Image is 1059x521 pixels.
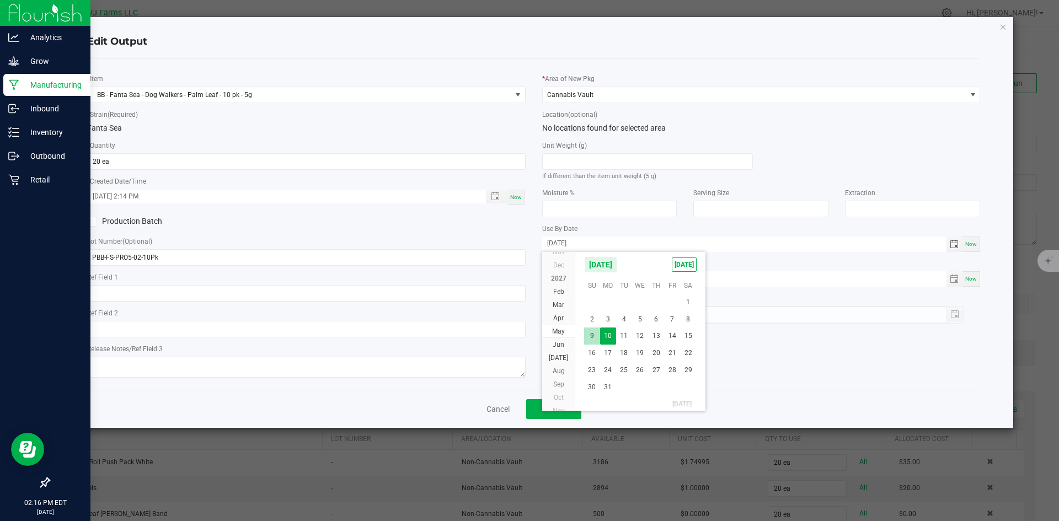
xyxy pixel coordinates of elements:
[616,345,632,362] td: Tuesday, May 18, 2027
[600,362,616,379] span: 24
[584,327,600,345] span: 9
[680,294,696,311] span: 1
[8,127,19,138] inline-svg: Inventory
[90,141,115,151] label: Quantity
[90,74,103,84] label: Item
[553,248,565,256] span: Nov
[547,91,593,99] span: Cannabis Vault
[600,379,616,396] td: Monday, May 31, 2027
[542,110,597,120] label: Location
[664,311,680,328] span: 7
[600,345,616,362] td: Monday, May 17, 2027
[600,311,616,328] span: 3
[542,271,947,285] input: Date
[616,345,632,362] span: 18
[8,56,19,67] inline-svg: Grow
[664,327,680,345] span: 14
[90,176,146,186] label: Created Date/Time
[680,345,696,362] td: Saturday, May 22, 2027
[648,362,664,379] td: Thursday, May 27, 2027
[680,345,696,362] span: 22
[8,174,19,185] inline-svg: Retail
[672,257,697,272] span: [DATE]
[616,327,632,345] td: Tuesday, May 11, 2027
[600,362,616,379] td: Monday, May 24, 2027
[584,345,600,362] span: 16
[632,327,648,345] span: 12
[584,396,697,412] th: [DATE]
[946,271,962,287] span: Toggle calendar
[648,362,664,379] span: 27
[584,311,600,328] td: Sunday, May 2, 2027
[87,272,118,282] label: Ref Field 1
[632,345,648,362] span: 19
[680,362,696,379] td: Saturday, May 29, 2027
[88,87,511,103] span: BB - Fanta Sea - Dog Walkers - Palm Leaf - 10 pk - 5g
[554,394,564,401] span: Oct
[845,188,875,198] label: Extraction
[616,327,632,345] span: 11
[87,216,298,227] label: Production Batch
[87,237,152,246] label: Lot Number
[680,277,696,294] th: Sa
[553,341,564,348] span: Jun
[632,345,648,362] td: Wednesday, May 19, 2027
[542,123,666,132] span: No locations found for selected area
[5,498,85,508] p: 02:16 PM EDT
[8,103,19,114] inline-svg: Inbound
[87,308,118,318] label: Ref Field 2
[616,311,632,328] td: Tuesday, May 4, 2027
[632,327,648,345] td: Wednesday, May 12, 2027
[616,362,632,379] span: 25
[542,173,656,180] small: If different than the item unit weight (5 g)
[600,327,616,345] td: Monday, May 10, 2027
[549,354,568,362] span: [DATE]
[11,433,44,466] iframe: Resource center
[87,344,163,354] label: Release Notes/Ref Field 3
[648,345,664,362] td: Thursday, May 20, 2027
[108,111,138,119] span: (Required)
[648,311,664,328] td: Thursday, May 6, 2027
[87,35,981,49] h4: Edit Output
[616,362,632,379] td: Tuesday, May 25, 2027
[648,311,664,328] span: 6
[542,224,577,234] label: Use By Date
[584,256,617,273] span: [DATE]
[19,126,85,139] p: Inventory
[553,314,564,322] span: Apr
[88,190,474,203] input: Created Datetime
[19,55,85,68] p: Grow
[87,123,122,132] span: Fanta Sea
[600,277,616,294] th: Mo
[664,311,680,328] td: Friday, May 7, 2027
[680,362,696,379] span: 29
[553,261,564,269] span: Dec
[584,327,600,345] td: Sunday, May 9, 2027
[600,327,616,345] span: 10
[553,288,564,296] span: Feb
[510,194,522,200] span: Now
[553,407,565,415] span: Nov
[946,237,962,252] span: Toggle calendar
[664,345,680,362] td: Friday, May 21, 2027
[87,87,526,103] span: NO DATA FOUND
[584,311,600,328] span: 2
[8,79,19,90] inline-svg: Manufacturing
[584,362,600,379] td: Sunday, May 23, 2027
[8,32,19,43] inline-svg: Analytics
[584,362,600,379] span: 23
[568,111,597,119] span: (optional)
[19,149,85,163] p: Outbound
[5,508,85,516] p: [DATE]
[553,367,565,375] span: Aug
[542,141,587,151] label: Unit Weight (g)
[553,380,564,388] span: Sep
[664,327,680,345] td: Friday, May 14, 2027
[19,173,85,186] p: Retail
[648,327,664,345] span: 13
[584,345,600,362] td: Sunday, May 16, 2027
[486,190,507,203] span: Toggle popup
[19,31,85,44] p: Analytics
[664,345,680,362] span: 21
[19,102,85,115] p: Inbound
